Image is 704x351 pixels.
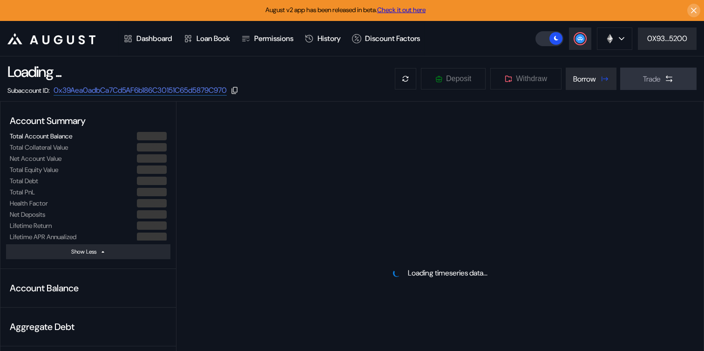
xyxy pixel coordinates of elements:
[393,269,400,277] img: pending
[346,21,426,56] a: Discount Factors
[196,34,230,43] div: Loan Book
[10,143,68,151] div: Total Collateral Value
[6,317,170,337] div: Aggregate Debt
[10,233,76,241] div: Lifetime APR Annualized
[118,21,178,56] a: Dashboard
[573,74,596,84] div: Borrow
[10,154,61,163] div: Net Account Value
[71,248,96,255] div: Show Less
[10,188,35,196] div: Total PnL
[54,85,227,96] a: 0x39Aea0adbCa7Cd5AF6b186C30151C65d5879C970
[10,165,58,174] div: Total Equity Value
[638,28,697,50] button: 0X93...5200
[318,34,341,43] div: History
[236,21,299,56] a: Permissions
[408,268,487,278] div: Loading timeseries data...
[620,68,697,90] button: Trade
[178,21,236,56] a: Loan Book
[377,6,426,14] a: Check it out here
[10,221,52,230] div: Lifetime Return
[420,68,486,90] button: Deposit
[566,68,616,90] button: Borrow
[254,34,293,43] div: Permissions
[136,34,172,43] div: Dashboard
[6,244,170,259] button: Show Less
[647,34,687,43] div: 0X93...5200
[6,111,170,131] div: Account Summary
[299,21,346,56] a: History
[265,6,426,14] span: August v2 app has been released in beta.
[10,210,45,219] div: Net Deposits
[10,177,38,185] div: Total Debt
[597,28,632,50] button: chain logo
[6,278,170,298] div: Account Balance
[7,62,61,82] div: Loading ...
[490,68,562,90] button: Withdraw
[365,34,420,43] div: Discount Factors
[7,86,50,95] div: Subaccount ID:
[10,199,48,207] div: Health Factor
[516,75,547,83] span: Withdraw
[10,132,72,140] div: Total Account Balance
[643,74,661,84] div: Trade
[446,75,471,83] span: Deposit
[605,34,615,44] img: chain logo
